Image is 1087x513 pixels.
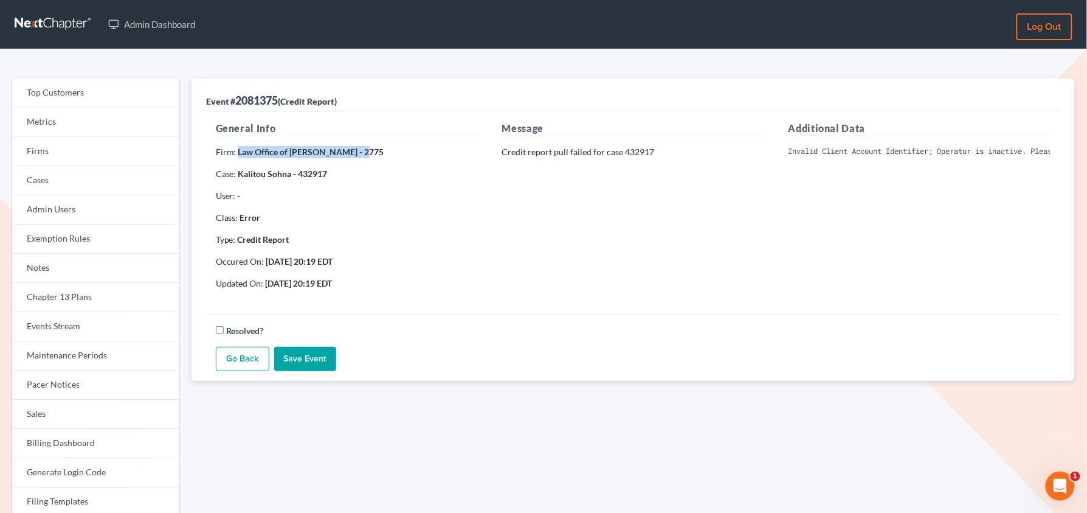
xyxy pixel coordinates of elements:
[1016,13,1072,40] a: Log out
[240,212,261,223] strong: Error
[216,169,236,179] span: Case:
[789,146,1051,157] pre: Invalid Client Account Identifier; Operator is inactive. Please visit our website to reset your p...
[12,458,179,487] a: Generate Login Code
[274,347,336,371] input: Save Event
[12,400,179,429] a: Sales
[216,212,238,223] span: Class:
[216,147,236,157] span: Firm:
[1046,472,1075,501] iframe: Intercom live chat
[238,234,289,245] strong: Credit Report
[206,96,236,106] span: Event #
[278,96,337,106] span: (Credit Report)
[12,166,179,195] a: Cases
[12,254,179,283] a: Notes
[789,121,1051,136] h5: Additional Data
[238,169,328,179] strong: Kalitou Sohna - 432917
[216,190,236,201] span: User:
[12,108,179,137] a: Metrics
[216,347,269,371] a: Go Back
[12,341,179,371] a: Maintenance Periods
[226,324,264,337] label: Resolved?
[502,146,764,158] p: Credit report pull failed for case 432917
[266,278,333,288] strong: [DATE] 20:19 EDT
[216,121,478,136] h5: General Info
[12,429,179,458] a: Billing Dashboard
[238,190,241,201] strong: -
[206,93,337,108] div: 2081375
[238,147,384,157] strong: Law Office of [PERSON_NAME] - 2775
[216,278,264,288] span: Updated On:
[12,283,179,312] a: Chapter 13 Plans
[12,225,179,254] a: Exemption Rules
[102,13,201,35] a: Admin Dashboard
[12,137,179,166] a: Firms
[1071,472,1080,481] span: 1
[12,312,179,341] a: Events Stream
[12,195,179,225] a: Admin Users
[12,79,179,108] a: Top Customers
[216,234,236,245] span: Type:
[502,121,764,136] h5: Message
[266,256,333,267] strong: [DATE] 20:19 EDT
[216,256,264,267] span: Occured On:
[12,371,179,400] a: Pacer Notices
